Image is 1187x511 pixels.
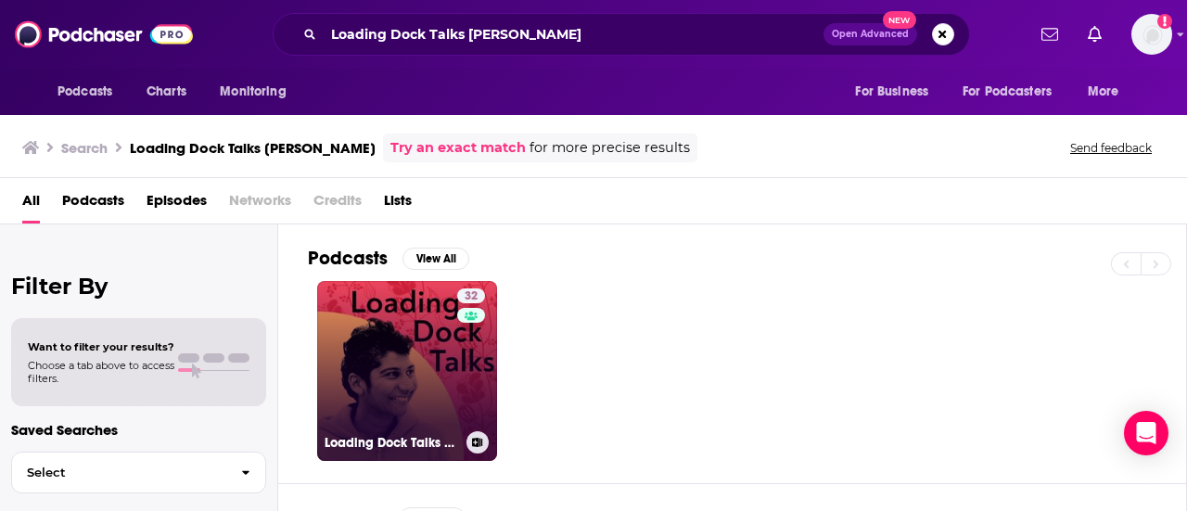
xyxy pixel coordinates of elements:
a: 32Loading Dock Talks with Chef [PERSON_NAME] [317,281,497,461]
a: PodcastsView All [308,247,469,270]
button: open menu [207,74,310,109]
div: Search podcasts, credits, & more... [273,13,970,56]
a: Charts [134,74,198,109]
button: open menu [1075,74,1142,109]
h3: Search [61,139,108,157]
a: Lists [384,185,412,224]
span: Choose a tab above to access filters. [28,359,174,385]
img: Podchaser - Follow, Share and Rate Podcasts [15,17,193,52]
span: More [1088,79,1119,105]
svg: Add a profile image [1157,14,1172,29]
span: Credits [313,185,362,224]
div: Open Intercom Messenger [1124,411,1168,455]
span: Podcasts [57,79,112,105]
span: Select [12,466,226,479]
input: Search podcasts, credits, & more... [324,19,823,49]
a: Try an exact match [390,137,526,159]
span: Want to filter your results? [28,340,174,353]
button: Select [11,452,266,493]
button: Open AdvancedNew [823,23,917,45]
button: open menu [45,74,136,109]
a: 32 [457,288,485,303]
a: Episodes [147,185,207,224]
span: Open Advanced [832,30,909,39]
button: View All [402,248,469,270]
span: Charts [147,79,186,105]
span: for more precise results [530,137,690,159]
p: Saved Searches [11,421,266,439]
a: Podcasts [62,185,124,224]
span: For Podcasters [963,79,1052,105]
button: open menu [842,74,951,109]
span: Networks [229,185,291,224]
h3: Loading Dock Talks with Chef [PERSON_NAME] [325,435,459,451]
button: Send feedback [1065,140,1157,156]
span: For Business [855,79,928,105]
h2: Filter By [11,273,266,300]
span: Monitoring [220,79,286,105]
span: New [883,11,916,29]
a: All [22,185,40,224]
h2: Podcasts [308,247,388,270]
button: open menu [951,74,1079,109]
h3: Loading Dock Talks [PERSON_NAME] [130,139,376,157]
span: Logged in as SimonElement [1131,14,1172,55]
span: 32 [465,287,478,306]
img: User Profile [1131,14,1172,55]
button: Show profile menu [1131,14,1172,55]
a: Show notifications dropdown [1034,19,1066,50]
a: Show notifications dropdown [1080,19,1109,50]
